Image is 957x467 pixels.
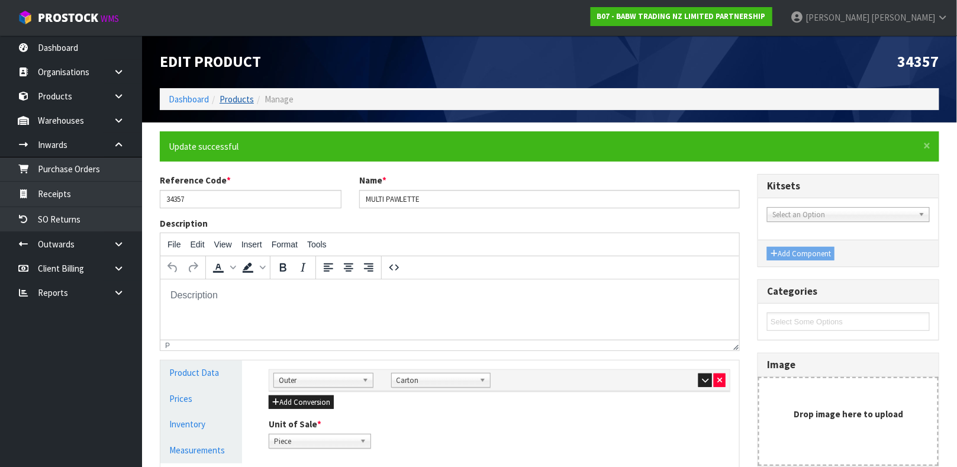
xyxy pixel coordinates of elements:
button: Add Component [767,247,834,261]
h3: Kitsets [767,181,930,192]
button: Add Conversion [269,395,334,410]
span: Edit Product [160,51,261,71]
input: Reference Code [160,190,341,208]
div: Resize [730,340,740,350]
button: Undo [163,257,183,278]
span: [PERSON_NAME] [871,12,935,23]
strong: Drop image here to upload [794,408,903,420]
a: B07 - BABW TRADING NZ LIMITED PARTNERSHIP [591,7,772,26]
a: Products [220,94,254,105]
span: 34357 [898,51,939,71]
button: Italic [293,257,313,278]
span: [PERSON_NAME] [805,12,869,23]
input: Name [359,190,740,208]
a: Inventory [160,412,242,436]
h3: Image [767,359,930,371]
span: Manage [265,94,294,105]
span: Piece [274,434,355,449]
strong: B07 - BABW TRADING NZ LIMITED PARTNERSHIP [597,11,766,21]
a: Product Data [160,360,242,385]
button: Bold [273,257,293,278]
a: Dashboard [169,94,209,105]
span: Select an Option [772,208,914,222]
div: p [165,342,170,350]
label: Unit of Sale [269,418,321,430]
h3: Categories [767,286,930,297]
a: Measurements [160,438,242,462]
div: Background color [238,257,268,278]
span: Tools [307,240,327,249]
label: Name [359,174,386,186]
span: Update successful [169,141,239,152]
iframe: Rich Text Area. Press ALT-0 for help. [160,279,739,340]
img: cube-alt.png [18,10,33,25]
div: Text color [208,257,238,278]
a: Prices [160,387,242,411]
span: Carton [397,373,475,388]
label: Description [160,217,208,230]
button: Align right [359,257,379,278]
span: File [167,240,181,249]
span: Edit [191,240,205,249]
span: Insert [241,240,262,249]
small: WMS [101,13,119,24]
button: Align left [318,257,339,278]
label: Reference Code [160,174,231,186]
button: Redo [183,257,203,278]
span: Outer [279,373,357,388]
span: × [924,137,931,154]
span: View [214,240,232,249]
span: ProStock [38,10,98,25]
button: Source code [384,257,404,278]
button: Align center [339,257,359,278]
span: Format [272,240,298,249]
